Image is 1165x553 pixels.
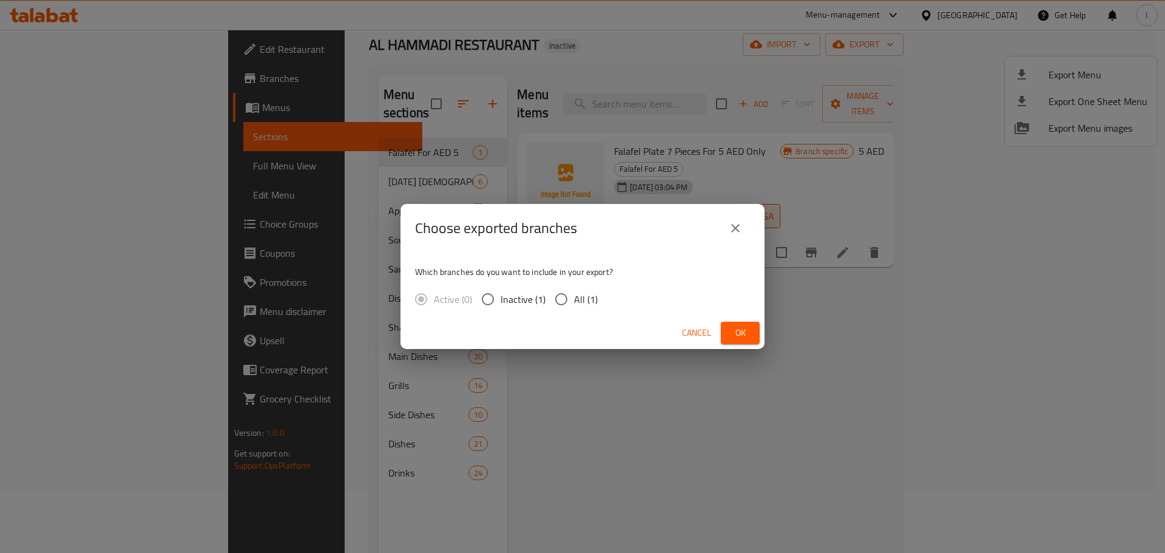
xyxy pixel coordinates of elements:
span: Inactive (1) [501,292,545,307]
button: Ok [721,322,760,344]
span: All (1) [574,292,598,307]
button: Cancel [677,322,716,344]
span: Ok [731,325,750,341]
span: Active (0) [434,292,472,307]
h2: Choose exported branches [415,219,577,238]
span: Cancel [682,325,711,341]
p: Which branches do you want to include in your export? [415,266,750,278]
button: close [721,214,750,243]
